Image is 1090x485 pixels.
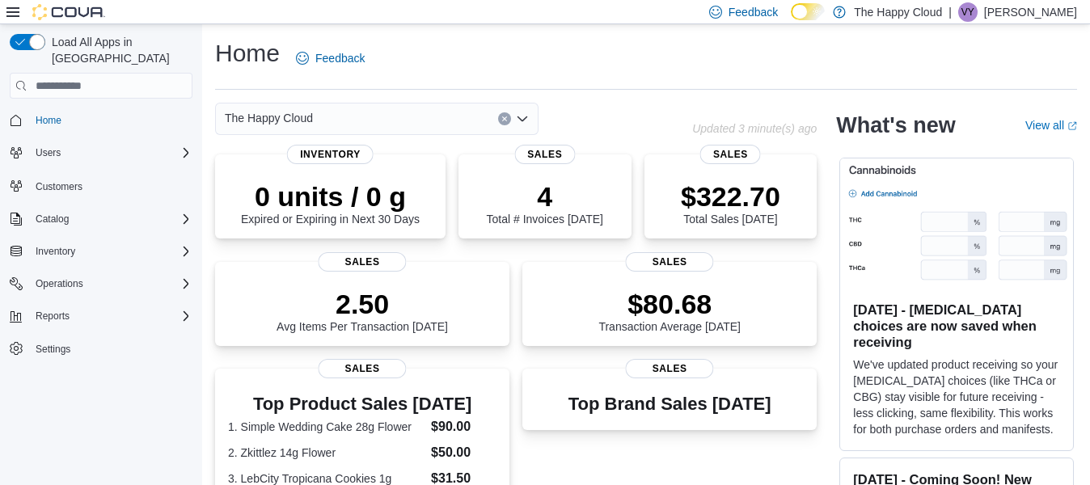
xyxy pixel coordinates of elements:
[836,112,955,138] h2: What's new
[598,288,741,320] p: $80.68
[241,180,420,226] div: Expired or Expiring in Next 30 Days
[228,394,496,414] h3: Top Product Sales [DATE]
[568,394,771,414] h3: Top Brand Sales [DATE]
[3,174,199,197] button: Customers
[498,112,511,125] button: Clear input
[3,305,199,327] button: Reports
[36,146,61,159] span: Users
[10,102,192,403] nav: Complex example
[598,288,741,333] div: Transaction Average [DATE]
[277,288,448,320] p: 2.50
[791,20,792,21] span: Dark Mode
[29,306,76,326] button: Reports
[958,2,978,22] div: Vivian Yattaw
[29,143,192,162] span: Users
[700,145,761,164] span: Sales
[431,443,496,462] dd: $50.00
[3,208,199,230] button: Catalog
[692,122,817,135] p: Updated 3 minute(s) ago
[315,50,365,66] span: Feedback
[289,42,371,74] a: Feedback
[228,419,425,435] dt: 1. Simple Wedding Cake 28g Flower
[29,209,75,229] button: Catalog
[241,180,420,213] p: 0 units / 0 g
[3,108,199,132] button: Home
[854,2,942,22] p: The Happy Cloud
[29,143,67,162] button: Users
[29,339,192,359] span: Settings
[626,252,714,272] span: Sales
[36,180,82,193] span: Customers
[681,180,780,213] p: $322.70
[36,343,70,356] span: Settings
[45,34,192,66] span: Load All Apps in [GEOGRAPHIC_DATA]
[36,310,70,323] span: Reports
[516,112,529,125] button: Open list of options
[277,288,448,333] div: Avg Items Per Transaction [DATE]
[287,145,374,164] span: Inventory
[318,359,406,378] span: Sales
[36,213,69,226] span: Catalog
[3,272,199,295] button: Operations
[29,306,192,326] span: Reports
[3,141,199,164] button: Users
[853,302,1060,350] h3: [DATE] - [MEDICAL_DATA] choices are now saved when receiving
[29,177,89,196] a: Customers
[29,175,192,196] span: Customers
[29,209,192,229] span: Catalog
[29,110,192,130] span: Home
[29,111,68,130] a: Home
[681,180,780,226] div: Total Sales [DATE]
[32,4,105,20] img: Cova
[29,274,192,293] span: Operations
[487,180,603,213] p: 4
[729,4,778,20] span: Feedback
[3,240,199,263] button: Inventory
[3,337,199,361] button: Settings
[36,277,83,290] span: Operations
[29,242,192,261] span: Inventory
[1025,119,1077,132] a: View allExternal link
[626,359,714,378] span: Sales
[318,252,406,272] span: Sales
[36,114,61,127] span: Home
[514,145,575,164] span: Sales
[228,445,425,461] dt: 2. Zkittlez 14g Flower
[215,37,280,70] h1: Home
[948,2,952,22] p: |
[29,242,82,261] button: Inventory
[487,180,603,226] div: Total # Invoices [DATE]
[36,245,75,258] span: Inventory
[1067,121,1077,131] svg: External link
[29,274,90,293] button: Operations
[984,2,1077,22] p: [PERSON_NAME]
[791,3,825,20] input: Dark Mode
[225,108,313,128] span: The Happy Cloud
[961,2,974,22] span: VY
[431,417,496,436] dd: $90.00
[853,356,1060,437] p: We've updated product receiving so your [MEDICAL_DATA] choices (like THCa or CBG) stay visible fo...
[29,339,77,359] a: Settings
